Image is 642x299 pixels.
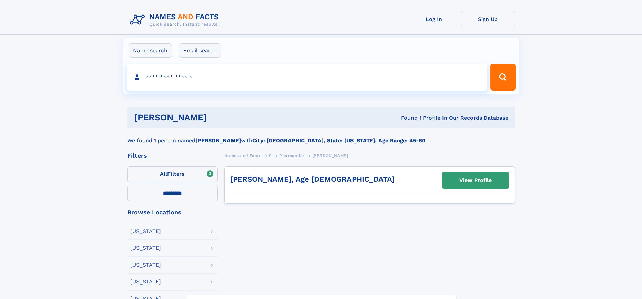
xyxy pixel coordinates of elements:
[127,166,218,182] label: Filters
[312,153,348,158] span: [PERSON_NAME]
[269,153,272,158] span: P
[160,171,167,177] span: All
[230,175,395,183] a: [PERSON_NAME], Age [DEMOGRAPHIC_DATA]
[127,209,218,215] div: Browse Locations
[490,64,515,91] button: Search Button
[279,153,305,158] span: Piermantier
[130,245,161,251] div: [US_STATE]
[304,114,508,122] div: Found 1 Profile In Our Records Database
[130,229,161,234] div: [US_STATE]
[195,137,241,144] b: [PERSON_NAME]
[130,262,161,268] div: [US_STATE]
[134,113,304,122] h1: [PERSON_NAME]
[407,11,461,27] a: Log In
[127,64,488,91] input: search input
[130,279,161,285] div: [US_STATE]
[127,128,515,145] div: We found 1 person named with .
[252,137,425,144] b: City: [GEOGRAPHIC_DATA], State: [US_STATE], Age Range: 45-60
[129,43,172,58] label: Name search
[127,153,218,159] div: Filters
[459,173,492,188] div: View Profile
[442,172,509,188] a: View Profile
[224,151,262,160] a: Names and Facts
[269,151,272,160] a: P
[127,11,224,29] img: Logo Names and Facts
[461,11,515,27] a: Sign Up
[279,151,305,160] a: Piermantier
[179,43,221,58] label: Email search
